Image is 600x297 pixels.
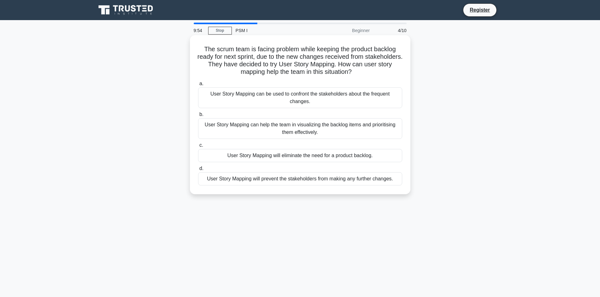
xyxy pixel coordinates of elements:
div: User Story Mapping will prevent the stakeholders from making any further changes. [198,172,402,185]
div: 4/10 [374,24,410,37]
div: PSM I [232,24,318,37]
h5: The scrum team is facing problem while keeping the product backlog ready for next sprint, due to ... [197,45,403,76]
span: d. [199,166,203,171]
div: User Story Mapping can be used to confront the stakeholders about the frequent changes. [198,87,402,108]
div: User Story Mapping can help the team in visualizing the backlog items and prioritising them effec... [198,118,402,139]
a: Stop [208,27,232,35]
span: a. [199,81,203,86]
div: Beginner [318,24,374,37]
span: b. [199,112,203,117]
a: Register [466,6,494,14]
div: User Story Mapping will eliminate the need for a product backlog. [198,149,402,162]
span: c. [199,142,203,148]
div: 9:54 [190,24,208,37]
